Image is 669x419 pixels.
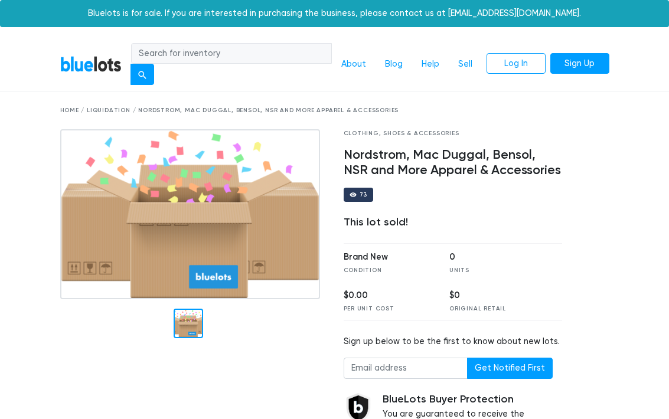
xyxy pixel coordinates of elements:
[449,251,538,264] div: 0
[60,55,122,73] a: BlueLots
[376,53,412,76] a: Blog
[131,43,332,64] input: Search for inventory
[449,289,538,302] div: $0
[344,216,562,229] div: This lot sold!
[344,289,432,302] div: $0.00
[383,393,562,406] h5: BlueLots Buyer Protection
[412,53,449,76] a: Help
[332,53,376,76] a: About
[344,251,432,264] div: Brand New
[449,305,538,313] div: Original Retail
[467,358,553,379] button: Get Notified First
[487,53,546,74] a: Log In
[550,53,609,74] a: Sign Up
[344,266,432,275] div: Condition
[344,358,468,379] input: Email address
[344,129,562,138] div: Clothing, Shoes & Accessories
[344,335,562,348] div: Sign up below to be the first to know about new lots.
[344,305,432,313] div: Per Unit Cost
[360,192,368,198] div: 73
[60,106,609,115] div: Home / Liquidation / Nordstrom, Mac Duggal, Bensol, NSR and More Apparel & Accessories
[344,148,562,178] h4: Nordstrom, Mac Duggal, Bensol, NSR and More Apparel & Accessories
[449,53,482,76] a: Sell
[60,129,320,299] img: box_graphic.png
[449,266,538,275] div: Units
